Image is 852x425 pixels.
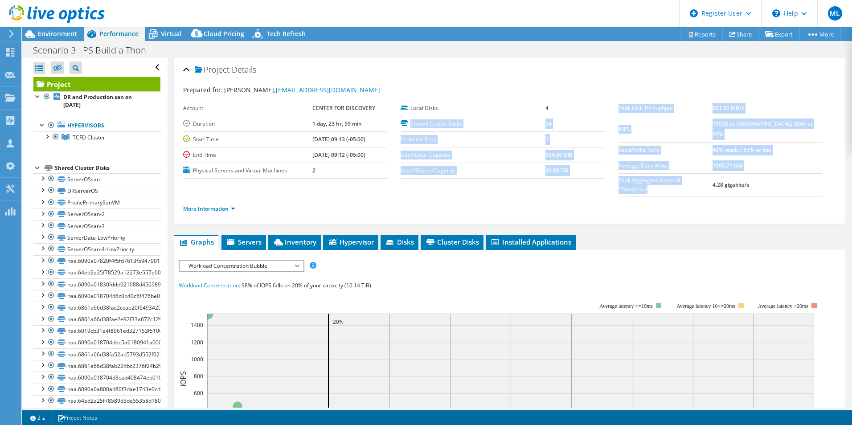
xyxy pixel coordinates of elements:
a: naa.6019cb31e4f816dade2945bd6400603e [33,407,160,418]
span: Workload Concentration: [179,282,240,289]
span: Project [195,65,229,74]
h1: Scenario 3 - PS Build a Thon [29,45,160,55]
a: naa.64ed2a25f78529a12273e557e0018088 [33,267,160,278]
a: naa.6090a0a800ad80f3dae1743e0cd37d8d [33,384,160,395]
a: More [799,27,841,41]
a: naa.6090a01830fdde021088d456989bf46d [33,278,160,290]
b: DR and Production san on [DATE] [63,93,132,109]
svg: \n [772,9,780,17]
b: 1 day, 23 hr, 59 min [312,120,362,127]
span: Performance [99,29,139,38]
text: 800 [194,372,203,380]
a: ServerOSsan-2 [33,208,160,220]
b: [DATE] 09:12 (-05:00) [312,151,365,159]
a: DR and Production san on [DATE] [33,91,160,111]
a: naa.64ed2a25f78589d3de55358d1801a018 [33,395,160,407]
b: 521.50 MB/s [713,104,744,112]
text: 20% [333,318,344,326]
text: 600 [194,389,203,397]
a: Reports [680,27,723,41]
b: [DATE] 09:13 (-05:00) [312,135,365,143]
text: 1400 [191,321,203,329]
a: [EMAIL_ADDRESS][DOMAIN_NAME] [276,86,380,94]
a: PhonePrimarySanVM [33,197,160,208]
a: TCFD Cluster [33,131,160,143]
text: 1000 [191,356,203,363]
label: End Time [183,151,312,159]
label: Physical Servers and Virtual Machines [183,166,312,175]
span: TCFD Cluster [73,134,105,141]
label: Shared Cluster Disks [401,119,545,128]
b: 10933 at [GEOGRAPHIC_DATA], 2045 at 95% [713,120,813,138]
span: Cloud Pricing [204,29,244,38]
a: naa.6090a018704d6c0b40c6f476be00d0d4 [33,290,160,302]
span: Workload Concentration Bubble [184,261,299,271]
label: IOPS [619,125,713,134]
span: Tech Refresh [266,29,306,38]
tspan: Average latency 10<=20ms [676,303,735,309]
label: Peak Disk Throughput [619,104,713,113]
span: 98% of IOPS falls on 20% of your capacity (10.14 TiB) [242,282,371,289]
b: 4.28 gigabits/s [713,181,750,188]
a: 2 [24,412,52,423]
a: ServerOSsan-4-LowPriority [33,243,160,255]
a: naa.6090a018704d3cad408474eb0100c07c [33,372,160,383]
span: Disks [385,237,414,246]
span: Installed Applications [490,237,571,246]
span: Environment [38,29,77,38]
a: ServerData-LowPriority [33,232,160,243]
span: Hypervisor [328,237,374,246]
a: naa.6861a66d38fab22dbc2376f24b29d51a [33,360,160,372]
label: Start Time [183,135,312,144]
a: naa.6019cb31e4f8961ed327153f5100805b [33,325,160,337]
a: More Information [183,205,235,212]
span: ML [828,6,842,20]
a: Export [758,27,800,41]
b: 49% reads / 51% writes [713,146,772,154]
span: Inventory [273,237,316,246]
label: Read/Write Ratio [619,146,713,155]
a: naa.6861a66d38fa52ad5793d552f022858c [33,348,160,360]
a: ServerOSsan-3 [33,220,160,232]
b: 924.00 GiB [545,151,573,159]
text: 400 [194,406,203,414]
text: 1200 [191,339,203,346]
span: Graphs [179,237,214,246]
label: Collector Runs [401,135,545,144]
b: 1 [545,135,549,143]
text: IOPS [178,371,188,387]
a: ServerOSsan [33,173,160,185]
text: Average latency >20ms [758,303,808,309]
tspan: Average latency <=10ms [599,303,653,309]
span: Cluster Disks [425,237,479,246]
div: Shared Cluster Disks [55,163,160,173]
a: naa.6090a018704dec5a6180941a0000e008 [33,337,160,348]
label: Account [183,104,312,113]
b: 49.80 TiB [545,167,569,174]
a: Project Notes [51,412,103,423]
span: Virtual [161,29,181,38]
a: naa.6861a66d38fae2e92f33a672c129255e [33,314,160,325]
a: Hypervisors [33,120,160,131]
b: CENTER FOR DISCOVERY [312,104,375,112]
b: 34 [545,120,552,127]
span: [PERSON_NAME], [224,86,380,94]
label: Peak Aggregate Network Throughput [619,176,713,194]
label: Duration [183,119,312,128]
label: Used Local Capacity [401,151,545,159]
b: 1005.71 GiB [713,162,743,169]
b: 4 [545,104,549,112]
label: Average Daily Write [619,161,713,170]
a: Share [722,27,759,41]
b: 2 [312,167,315,174]
a: DRServerOS [33,185,160,196]
label: Prepared for: [183,86,223,94]
a: naa.6090a07820f4f5fd7613f59479017056 [33,255,160,267]
label: Used Shared Capacity [401,166,545,175]
a: naa.6861a66d38fac2ccae20f649342925f4 [33,302,160,313]
label: Local Disks [401,104,545,113]
span: Details [232,64,256,75]
span: Servers [226,237,262,246]
a: Project [33,77,160,91]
